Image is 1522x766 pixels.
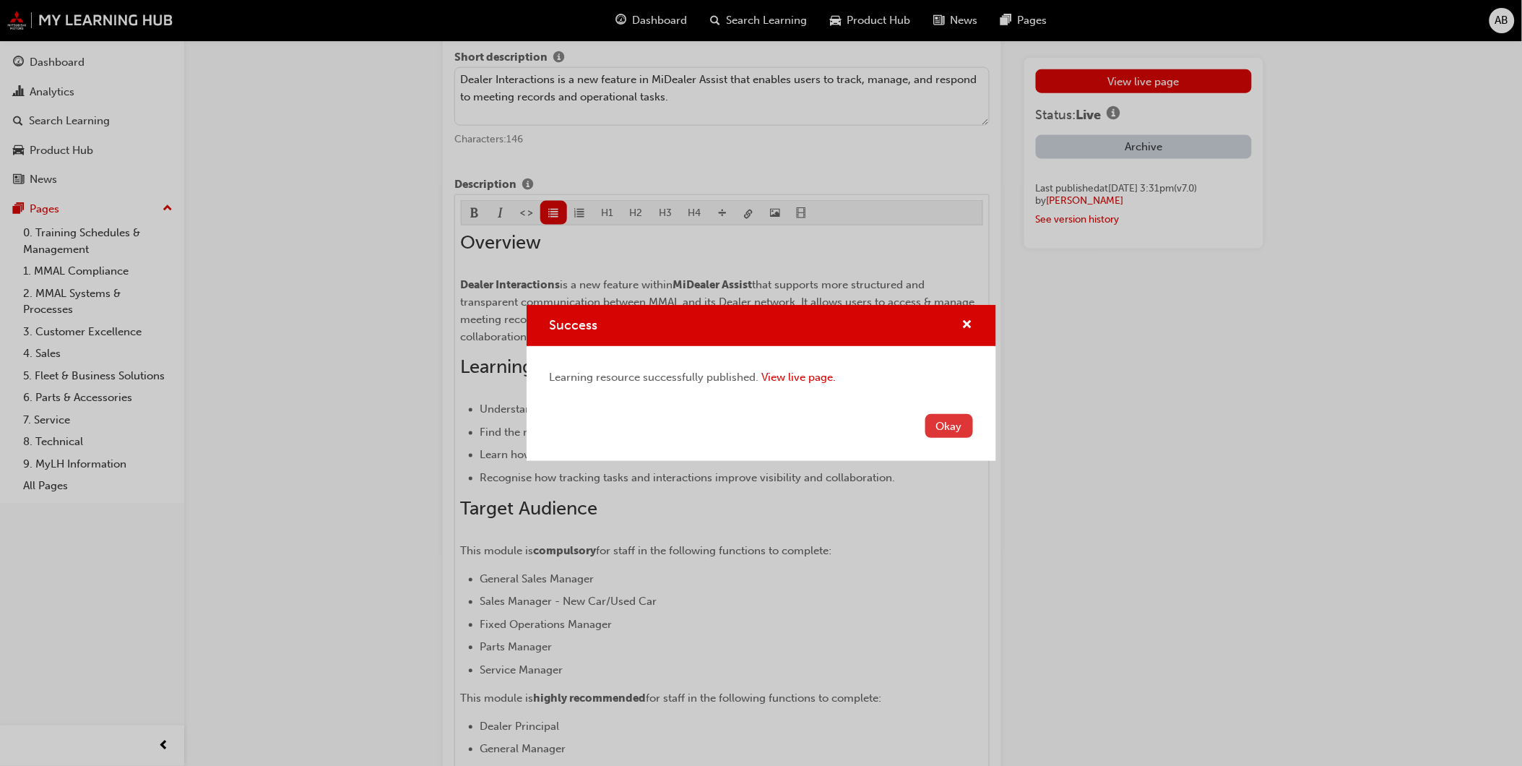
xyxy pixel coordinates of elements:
a: View live page. [762,371,836,384]
span: cross-icon [962,319,973,332]
div: Success [527,305,996,461]
button: cross-icon [962,317,973,335]
button: Okay [925,414,973,438]
div: Learning resource successfully published. [550,369,973,386]
span: Success [550,317,598,333]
